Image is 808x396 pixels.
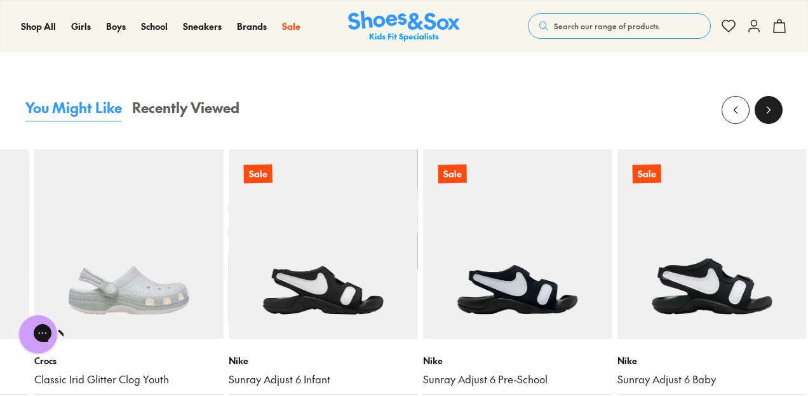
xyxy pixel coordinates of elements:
span: Search our range of products [554,20,659,32]
span: Shop All [21,20,56,32]
a: Boys [106,20,126,33]
a: Shop All [21,20,56,33]
span: Boys [106,20,126,32]
a: Girls [71,20,91,33]
p: Nike [423,354,612,367]
button: Search our range of products [528,13,711,39]
a: Shoes & Sox [348,11,460,42]
span: Girls [71,20,91,32]
a: Sneakers [183,20,222,33]
p: Sale [632,165,661,184]
img: SNS_Logo_Responsive.svg [348,11,460,42]
button: You Might Like [25,97,122,121]
a: Sunray Adjust 6 Baby [617,372,807,386]
span: School [141,20,168,32]
span: Sneakers [183,20,222,32]
iframe: Gorgias live chat messenger [13,311,64,358]
a: School [141,20,168,33]
a: Sunray Adjust 6 Pre-School [423,372,612,386]
a: Sunray Adjust 6 Infant [229,372,418,386]
a: Classic Irid Glitter Clog Youth [34,372,224,386]
span: Brands [237,20,267,32]
a: Brands [237,20,267,33]
p: Sale [438,165,466,184]
p: Sale [243,165,272,184]
p: Nike [617,354,807,367]
p: Nike [229,354,418,367]
p: Crocs [34,354,224,367]
a: Sale [282,20,300,33]
span: Sale [282,20,300,32]
button: Recently Viewed [132,97,239,121]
